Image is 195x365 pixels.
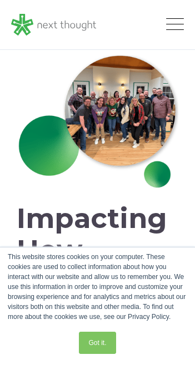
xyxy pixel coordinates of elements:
a: Got it. [79,332,116,354]
div: This website stores cookies on your computer. These cookies are used to collect information about... [8,252,187,322]
span: Impacting How The World Learns [17,201,168,329]
button: Open Mobile Menu [166,18,184,32]
img: LG - NextThought Logo [11,14,96,35]
img: NTGroup [17,55,178,190]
